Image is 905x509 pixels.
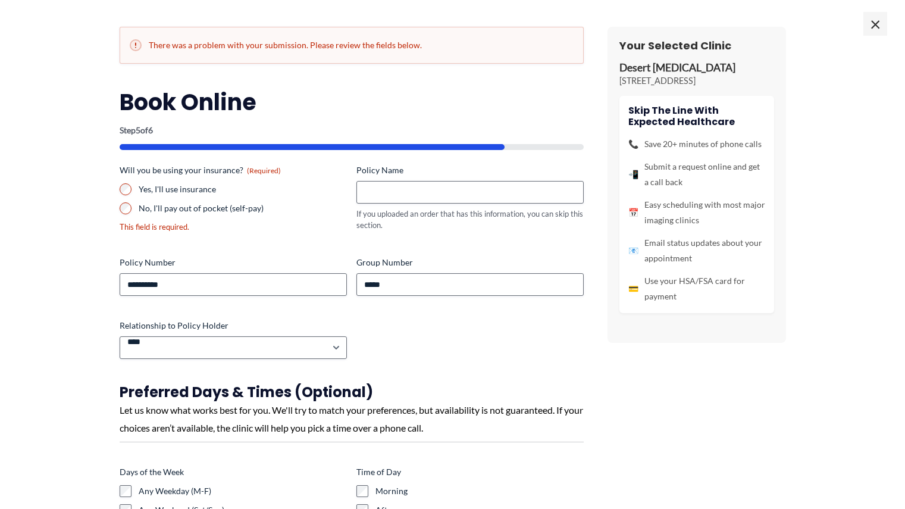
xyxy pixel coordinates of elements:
li: Submit a request online and get a call back [628,159,765,190]
li: Save 20+ minutes of phone calls [628,136,765,152]
label: Relationship to Policy Holder [120,320,347,332]
span: 6 [148,125,153,135]
h3: Preferred Days & Times (Optional) [120,383,584,401]
legend: Days of the Week [120,466,184,478]
span: (Required) [247,166,281,175]
div: If you uploaded an order that has this information, you can skip this section. [356,208,584,230]
span: 📅 [628,205,638,220]
li: Easy scheduling with most major imaging clinics [628,197,765,228]
label: Any Weekday (M-F) [139,485,347,497]
li: Email status updates about your appointment [628,235,765,266]
h4: Skip the line with Expected Healthcare [628,105,765,127]
label: Yes, I'll use insurance [139,183,347,195]
h2: Book Online [120,88,584,117]
label: Policy Number [120,257,347,268]
legend: Will you be using your insurance? [120,164,281,176]
label: Policy Name [356,164,584,176]
span: 📲 [628,167,638,182]
span: × [863,12,887,36]
span: 📞 [628,136,638,152]
h2: There was a problem with your submission. Please review the fields below. [130,39,574,51]
label: No, I'll pay out of pocket (self-pay) [139,202,347,214]
span: 📧 [628,243,638,258]
label: Group Number [356,257,584,268]
h3: Your Selected Clinic [619,39,774,52]
span: 💳 [628,281,638,296]
p: Desert [MEDICAL_DATA] [619,61,774,75]
div: This field is required. [120,221,347,233]
li: Use your HSA/FSA card for payment [628,273,765,304]
p: [STREET_ADDRESS] [619,75,774,87]
div: Let us know what works best for you. We'll try to match your preferences, but availability is not... [120,401,584,436]
label: Morning [375,485,584,497]
span: 5 [136,125,140,135]
legend: Time of Day [356,466,401,478]
p: Step of [120,126,584,135]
